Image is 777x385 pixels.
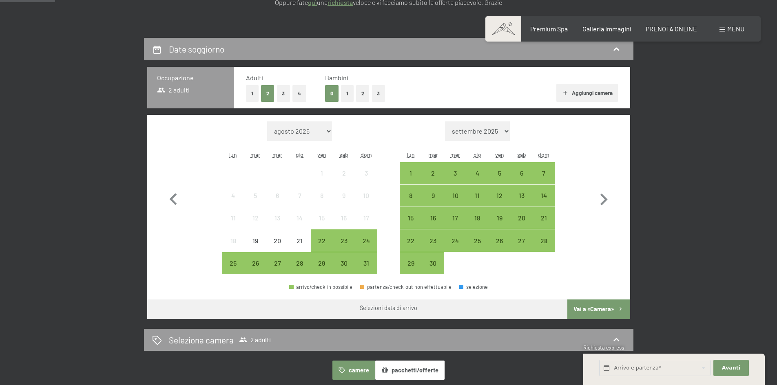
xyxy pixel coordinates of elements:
abbr: giovedì [474,151,481,158]
div: 22 [401,238,421,258]
abbr: venerdì [495,151,504,158]
div: 10 [445,192,465,213]
div: Thu Aug 14 2025 [289,207,311,229]
div: arrivo/check-in possibile [400,252,422,274]
div: arrivo/check-in possibile [355,229,377,251]
div: Fri Aug 29 2025 [311,252,333,274]
span: Richiesta express [583,344,624,351]
div: arrivo/check-in non effettuabile [289,207,311,229]
div: 12 [245,215,266,235]
button: 3 [372,85,385,102]
div: partenza/check-out non effettuabile [360,284,452,290]
button: 2 [356,85,370,102]
div: arrivo/check-in possibile [400,207,422,229]
div: Fri Aug 08 2025 [311,185,333,207]
div: 26 [489,238,509,258]
div: arrivo/check-in possibile [444,207,466,229]
div: arrivo/check-in possibile [466,229,488,251]
div: Tue Aug 12 2025 [244,207,266,229]
div: Mon Aug 18 2025 [222,229,244,251]
div: arrivo/check-in possibile [533,185,555,207]
div: 29 [312,260,332,280]
div: arrivo/check-in possibile [311,229,333,251]
div: arrivo/check-in non effettuabile [355,185,377,207]
abbr: domenica [538,151,549,158]
div: Thu Aug 21 2025 [289,229,311,251]
div: Sun Aug 03 2025 [355,162,377,184]
div: arrivo/check-in non effettuabile [222,229,244,251]
div: Sun Sep 28 2025 [533,229,555,251]
div: arrivo/check-in possibile [488,229,510,251]
div: Thu Sep 11 2025 [466,185,488,207]
div: 16 [423,215,443,235]
div: Wed Sep 10 2025 [444,185,466,207]
button: Mese precedente [162,121,185,275]
div: arrivo/check-in possibile [266,252,288,274]
div: Mon Sep 01 2025 [400,162,422,184]
div: 24 [445,238,465,258]
div: Mon Aug 04 2025 [222,185,244,207]
div: 30 [334,260,354,280]
button: 1 [246,85,259,102]
a: PRENOTA ONLINE [646,25,697,33]
div: 4 [223,192,244,213]
div: 1 [401,170,421,190]
div: 18 [467,215,487,235]
div: arrivo/check-in non effettuabile [289,229,311,251]
div: arrivo/check-in possibile [444,185,466,207]
div: 3 [445,170,465,190]
button: 1 [341,85,354,102]
div: Sat Aug 30 2025 [333,252,355,274]
div: 28 [290,260,310,280]
span: Adulti [246,74,263,81]
div: Sat Aug 23 2025 [333,229,355,251]
div: Sat Sep 27 2025 [511,229,533,251]
div: 27 [511,238,532,258]
div: Sat Aug 02 2025 [333,162,355,184]
div: Sun Aug 17 2025 [355,207,377,229]
div: Mon Sep 08 2025 [400,185,422,207]
div: 19 [489,215,509,235]
div: Sun Aug 10 2025 [355,185,377,207]
div: 3 [356,170,376,190]
div: 30 [423,260,443,280]
button: Mese successivo [592,121,615,275]
div: Thu Aug 28 2025 [289,252,311,274]
div: Fri Sep 12 2025 [488,185,510,207]
div: arrivo/check-in possibile [466,185,488,207]
div: 7 [533,170,554,190]
div: 19 [245,238,266,258]
div: 20 [511,215,532,235]
div: Fri Aug 01 2025 [311,162,333,184]
abbr: mercoledì [272,151,282,158]
a: Galleria immagini [582,25,631,33]
div: Tue Sep 23 2025 [422,229,444,251]
div: arrivo/check-in possibile [511,207,533,229]
div: 7 [290,192,310,213]
div: 5 [489,170,509,190]
div: Sat Aug 16 2025 [333,207,355,229]
div: 23 [334,238,354,258]
div: 17 [356,215,376,235]
div: Thu Sep 18 2025 [466,207,488,229]
div: Thu Aug 07 2025 [289,185,311,207]
div: 9 [334,192,354,213]
div: arrivo/check-in possibile [400,229,422,251]
div: 6 [511,170,532,190]
div: 15 [312,215,332,235]
abbr: venerdì [317,151,326,158]
div: arrivo/check-in non effettuabile [355,207,377,229]
div: Selezioni data di arrivo [360,304,417,312]
div: 21 [533,215,554,235]
div: arrivo/check-in non effettuabile [266,229,288,251]
div: 4 [467,170,487,190]
div: Sun Sep 07 2025 [533,162,555,184]
div: Sun Sep 14 2025 [533,185,555,207]
div: arrivo/check-in possibile [422,185,444,207]
div: 13 [267,215,288,235]
div: Wed Sep 17 2025 [444,207,466,229]
div: 10 [356,192,376,213]
div: 12 [489,192,509,213]
div: arrivo/check-in possibile [466,207,488,229]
